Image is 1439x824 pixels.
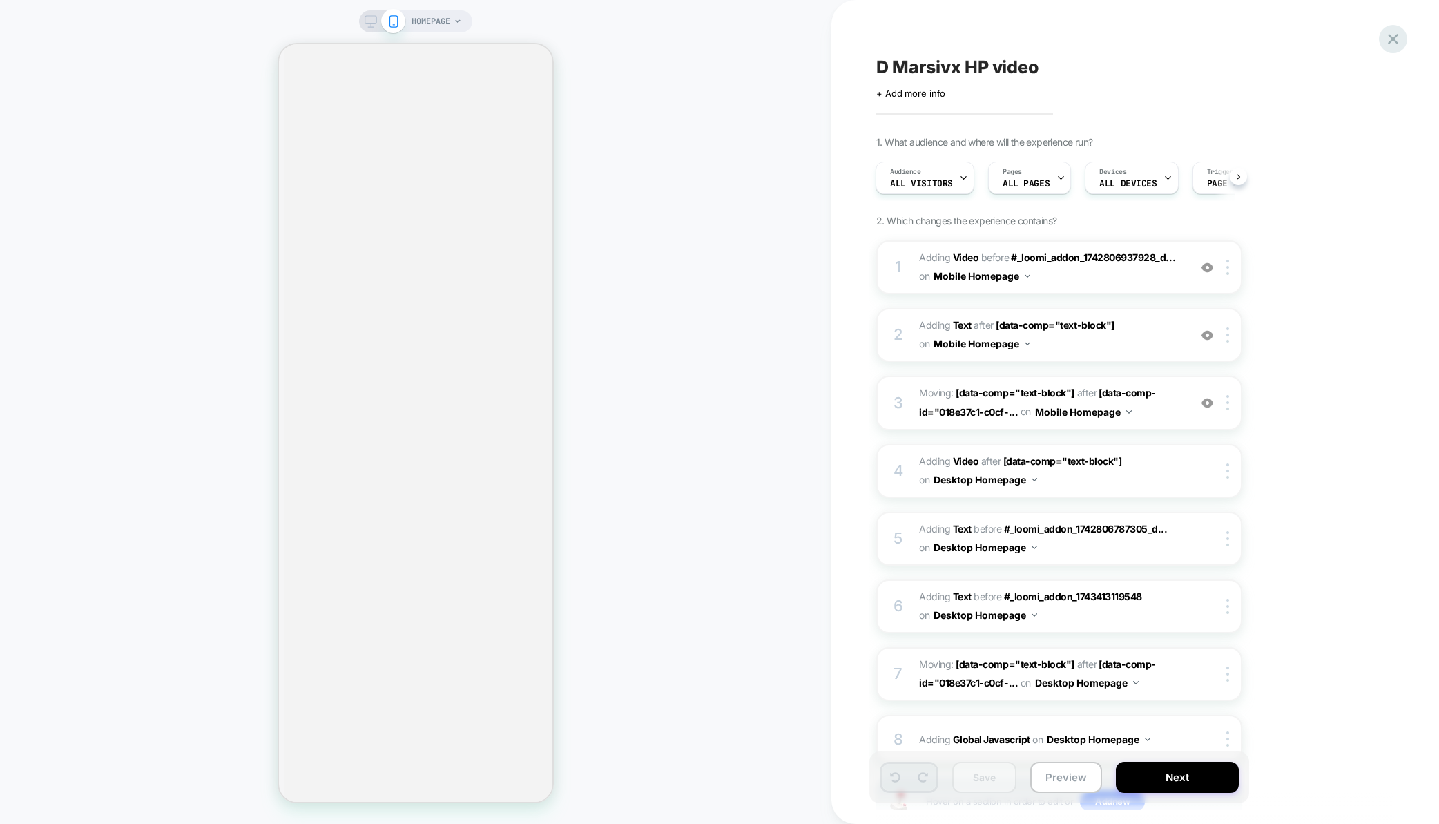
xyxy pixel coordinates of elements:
[953,319,972,331] b: Text
[891,726,905,754] div: 8
[919,471,929,488] span: on
[412,10,450,32] span: HOMEPAGE
[934,605,1037,625] button: Desktop Homepage
[996,319,1114,331] span: [data-comp="text-block"]
[919,384,1182,421] span: Moving:
[1032,613,1037,617] img: down arrow
[1077,658,1097,670] span: after
[1032,546,1037,549] img: down arrow
[919,455,978,467] span: Adding
[1226,260,1229,275] img: close
[891,253,905,281] div: 1
[934,334,1030,354] button: Mobile Homepage
[1047,729,1150,749] button: Desktop Homepage
[1077,387,1097,399] span: after
[1226,599,1229,614] img: close
[952,762,1016,793] button: Save
[1226,327,1229,343] img: close
[1004,523,1168,535] span: #_loomi_addon_1742806787305_d...
[919,267,929,285] span: on
[1226,531,1229,546] img: close
[1133,681,1139,684] img: down arrow
[890,179,953,189] span: All Visitors
[1207,179,1254,189] span: Page Load
[876,136,1092,148] span: 1. What audience and where will the experience run?
[1226,731,1229,747] img: close
[1011,251,1175,263] span: #_loomi_addon_1742806937928_d...
[1025,274,1030,278] img: down arrow
[1099,167,1126,177] span: Devices
[1201,397,1213,409] img: crossed eye
[1126,410,1132,414] img: down arrow
[1226,667,1229,682] img: close
[1099,179,1157,189] span: ALL DEVICES
[1003,167,1022,177] span: Pages
[974,523,1001,535] span: BEFORE
[1003,179,1050,189] span: ALL PAGES
[891,593,905,620] div: 6
[1201,262,1213,274] img: crossed eye
[953,455,979,467] b: Video
[876,88,945,99] span: + Add more info
[1003,455,1122,467] span: [data-comp="text-block"]
[919,729,1182,749] span: Adding
[891,390,905,417] div: 3
[1035,402,1132,422] button: Mobile Homepage
[1030,762,1102,793] button: Preview
[953,591,972,602] b: Text
[1035,673,1139,693] button: Desktop Homepage
[1004,591,1142,602] span: #_loomi_addon_1743413119548
[919,523,972,535] span: Adding
[956,387,1074,399] span: [data-comp="text-block"]
[919,606,929,624] span: on
[1145,738,1150,741] img: down arrow
[974,319,994,331] span: AFTER
[953,251,979,263] b: Video
[1025,342,1030,345] img: down arrow
[891,457,905,485] div: 4
[919,251,978,263] span: Adding
[953,734,1030,745] b: Global Javascript
[1032,478,1037,481] img: down arrow
[919,319,972,331] span: Adding
[981,251,1009,263] span: BEFORE
[934,266,1030,286] button: Mobile Homepage
[1201,329,1213,341] img: crossed eye
[1226,463,1229,479] img: close
[890,167,921,177] span: Audience
[1207,167,1234,177] span: Trigger
[919,335,929,352] span: on
[1226,395,1229,410] img: close
[891,660,905,688] div: 7
[919,539,929,556] span: on
[919,655,1182,693] span: Moving:
[1021,403,1031,420] span: on
[876,57,1039,77] span: D Marsivx HP video
[974,591,1001,602] span: BEFORE
[919,591,972,602] span: Adding
[934,537,1037,557] button: Desktop Homepage
[876,215,1056,227] span: 2. Which changes the experience contains?
[1116,762,1239,793] button: Next
[953,523,972,535] b: Text
[934,470,1037,490] button: Desktop Homepage
[956,658,1074,670] span: [data-comp="text-block"]
[1032,731,1043,748] span: on
[981,455,1001,467] span: AFTER
[891,525,905,553] div: 5
[1021,674,1031,691] span: on
[891,321,905,349] div: 2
